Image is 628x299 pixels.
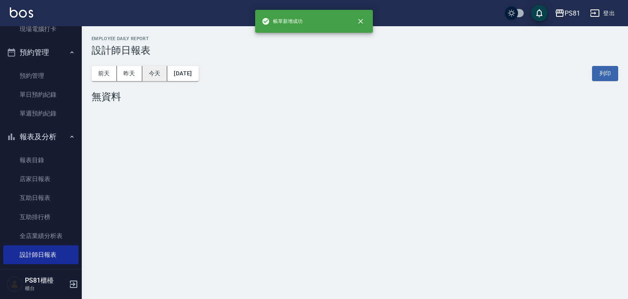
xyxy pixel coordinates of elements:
[3,170,78,188] a: 店家日報表
[3,126,78,147] button: 報表及分析
[3,245,78,264] a: 設計師日報表
[262,17,303,25] span: 帳單新增成功
[3,151,78,170] a: 報表目錄
[3,20,78,39] a: 現場電腦打卡
[587,6,618,21] button: 登出
[167,66,198,81] button: [DATE]
[3,208,78,227] a: 互助排行榜
[142,66,168,81] button: 今天
[3,227,78,245] a: 全店業績分析表
[552,5,583,22] button: PS81
[3,104,78,123] a: 單週預約紀錄
[117,66,142,81] button: 昨天
[565,8,580,18] div: PS81
[3,66,78,85] a: 預約管理
[352,12,370,30] button: close
[92,66,117,81] button: 前天
[3,264,78,283] a: 設計師業績分析表
[92,45,618,56] h3: 設計師日報表
[3,188,78,207] a: 互助日報表
[92,91,618,102] div: 無資料
[592,66,618,81] button: 列印
[3,42,78,63] button: 預約管理
[10,7,33,18] img: Logo
[92,36,618,41] h2: Employee Daily Report
[531,5,547,21] button: save
[25,276,67,285] h5: PS81櫃檯
[25,285,67,292] p: 櫃台
[3,85,78,104] a: 單日預約紀錄
[7,276,23,292] img: Person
